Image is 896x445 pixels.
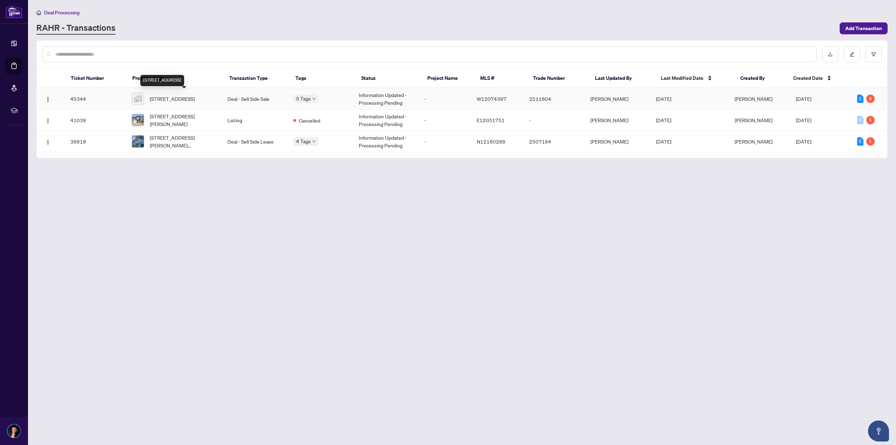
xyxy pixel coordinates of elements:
[589,69,656,88] th: Last Updated By
[787,69,849,88] th: Created Date
[796,138,811,145] span: [DATE]
[132,93,144,105] img: thumbnail-img
[822,46,838,62] button: download
[656,117,671,123] span: [DATE]
[140,75,184,86] div: [STREET_ADDRESS]
[42,114,54,126] button: Logo
[150,134,217,149] span: [STREET_ADDRESS][PERSON_NAME][PERSON_NAME]
[845,23,882,34] span: Add Transaction
[222,110,287,131] td: Listing
[36,22,115,35] a: RAHR - Transactions
[150,112,217,128] span: [STREET_ADDRESS][PERSON_NAME]
[475,69,527,88] th: MLS #
[735,117,772,123] span: [PERSON_NAME]
[419,110,471,131] td: -
[840,22,888,34] button: Add Transaction
[422,69,475,88] th: Project Name
[290,69,356,88] th: Tags
[857,95,863,103] div: 1
[419,88,471,110] td: -
[866,137,875,146] div: 1
[312,97,316,100] span: down
[150,95,195,103] span: [STREET_ADDRESS]
[65,131,126,152] td: 36918
[849,52,854,57] span: edit
[6,5,22,18] img: logo
[868,420,889,441] button: Open asap
[796,96,811,102] span: [DATE]
[524,131,585,152] td: 2507164
[857,137,863,146] div: 2
[353,131,419,152] td: Information Updated - Processing Pending
[866,95,875,103] div: 8
[353,88,419,110] td: Information Updated - Processing Pending
[656,138,671,145] span: [DATE]
[65,88,126,110] td: 45344
[65,69,127,88] th: Ticket Number
[132,135,144,147] img: thumbnail-img
[42,136,54,147] button: Logo
[844,46,860,62] button: edit
[299,117,320,124] span: Cancelled
[356,69,422,88] th: Status
[857,116,863,124] div: 0
[871,52,876,57] span: filter
[45,139,51,145] img: Logo
[36,10,41,15] span: home
[866,46,882,62] button: filter
[796,117,811,123] span: [DATE]
[222,131,287,152] td: Deal - Sell Side Lease
[222,88,287,110] td: Deal - Sell Side Sale
[353,110,419,131] td: Information Updated - Processing Pending
[866,116,875,124] div: 5
[735,138,772,145] span: [PERSON_NAME]
[132,114,144,126] img: thumbnail-img
[45,97,51,102] img: Logo
[735,69,787,88] th: Created By
[585,131,650,152] td: [PERSON_NAME]
[127,69,224,88] th: Property Address
[661,74,703,82] span: Last Modified Date
[735,96,772,102] span: [PERSON_NAME]
[296,95,311,103] span: 5 Tags
[296,137,311,145] span: 4 Tags
[44,9,79,16] span: Deal Processing
[524,88,585,110] td: 2511804
[477,138,505,145] span: N12160288
[828,52,833,57] span: download
[655,69,735,88] th: Last Modified Date
[793,74,823,82] span: Created Date
[224,69,290,88] th: Transaction Type
[42,93,54,104] button: Logo
[524,110,585,131] td: -
[312,140,316,143] span: down
[585,110,650,131] td: [PERSON_NAME]
[585,88,650,110] td: [PERSON_NAME]
[477,117,505,123] span: E12051751
[419,131,471,152] td: -
[45,118,51,124] img: Logo
[656,96,671,102] span: [DATE]
[7,424,21,438] img: Profile Icon
[65,110,126,131] td: 41039
[527,69,589,88] th: Trade Number
[477,96,506,102] span: W12074397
